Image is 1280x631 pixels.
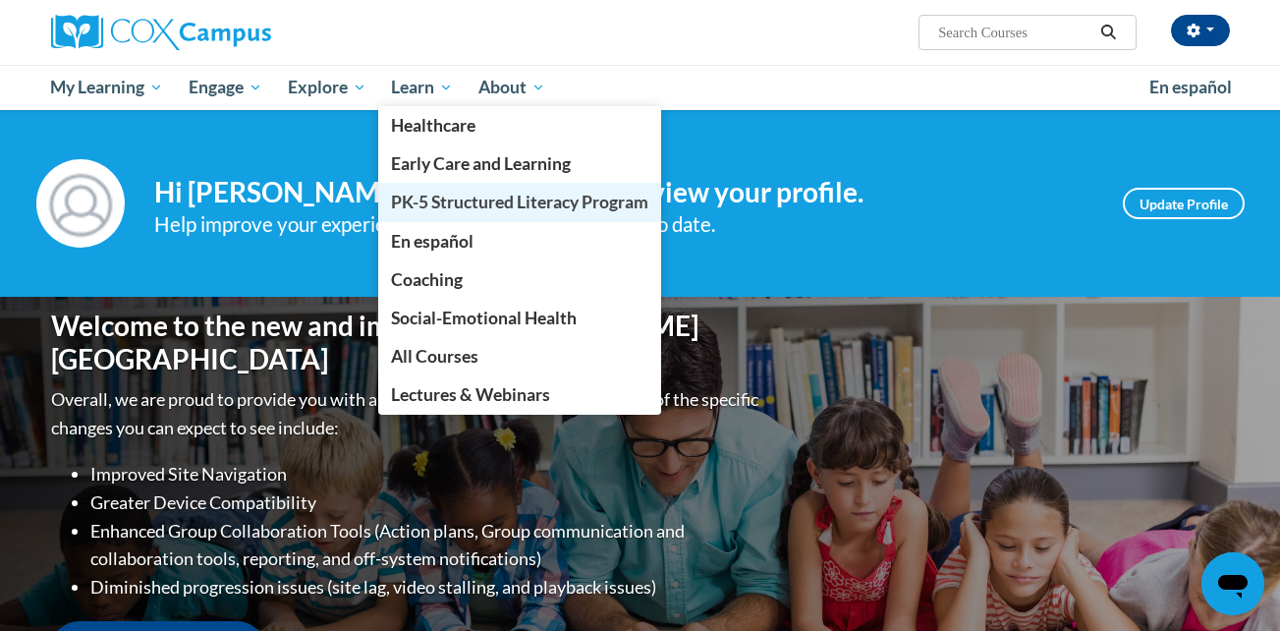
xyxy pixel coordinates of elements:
li: Enhanced Group Collaboration Tools (Action plans, Group communication and collaboration tools, re... [90,517,763,574]
img: Cox Campus [51,15,271,50]
div: Main menu [22,65,1259,110]
a: Update Profile [1123,188,1245,219]
a: Engage [176,65,275,110]
span: PK-5 Structured Literacy Program [391,192,648,212]
button: Search [1093,21,1123,44]
span: Healthcare [391,115,475,136]
a: Cox Campus [51,15,424,50]
span: About [478,76,545,99]
span: Early Care and Learning [391,153,571,174]
span: Explore [288,76,366,99]
span: Learn [391,76,453,99]
iframe: Button to launch messaging window [1201,552,1264,615]
div: Help improve your experience by keeping your profile up to date. [154,208,1093,241]
a: En español [378,222,661,260]
a: Learn [378,65,466,110]
a: Lectures & Webinars [378,375,661,414]
img: Profile Image [36,159,125,248]
a: En español [1137,67,1245,108]
span: Social-Emotional Health [391,308,577,328]
a: All Courses [378,337,661,375]
li: Greater Device Compatibility [90,488,763,517]
li: Diminished progression issues (site lag, video stalling, and playback issues) [90,573,763,602]
a: About [466,65,558,110]
a: PK-5 Structured Literacy Program [378,183,661,221]
li: Improved Site Navigation [90,460,763,488]
h1: Welcome to the new and improved [PERSON_NAME][GEOGRAPHIC_DATA] [51,310,763,375]
input: Search Courses [936,21,1093,44]
span: En español [1149,77,1232,97]
span: All Courses [391,346,478,367]
p: Overall, we are proud to provide you with a more streamlined experience. Some of the specific cha... [51,385,763,442]
a: Explore [275,65,379,110]
span: Engage [189,76,262,99]
a: Social-Emotional Health [378,299,661,337]
span: Coaching [391,269,463,290]
a: My Learning [38,65,177,110]
a: Early Care and Learning [378,144,661,183]
span: My Learning [50,76,163,99]
a: Coaching [378,260,661,299]
button: Account Settings [1171,15,1230,46]
a: Healthcare [378,106,661,144]
span: En español [391,231,473,252]
h4: Hi [PERSON_NAME]! Take a minute to review your profile. [154,176,1093,209]
span: Lectures & Webinars [391,384,550,405]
